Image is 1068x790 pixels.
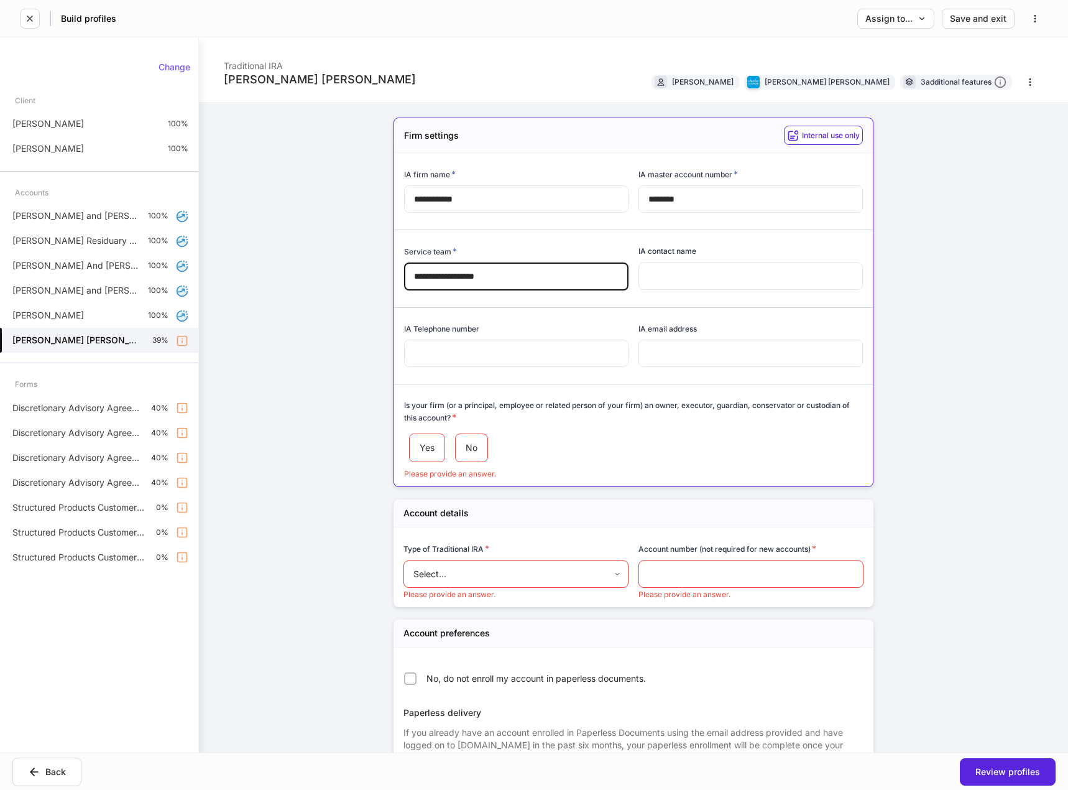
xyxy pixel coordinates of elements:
[865,14,926,23] div: Assign to...
[168,144,188,154] p: 100%
[15,373,37,395] div: Forms
[12,427,141,439] p: Discretionary Advisory Agreement: Client Wrap Fee
[12,551,146,564] p: Structured Products Customer Acknowledgements Disclosure
[403,542,489,555] h6: Type of Traditional IRA
[404,245,457,258] h6: Service team
[942,9,1015,29] button: Save and exit
[148,310,168,320] p: 100%
[638,542,816,555] h6: Account number (not required for new accounts)
[150,57,198,77] button: Change
[15,182,48,203] div: Accounts
[403,507,469,519] h5: Account details
[672,76,734,88] div: [PERSON_NAME]
[403,719,863,776] div: If you already have an account enrolled in Paperless Documents using the email address provided a...
[638,323,697,335] h6: IA email address
[12,142,84,155] p: [PERSON_NAME]
[12,476,141,489] p: Discretionary Advisory Agreement: Client Wrap Fee
[224,52,416,72] div: Traditional IRA
[950,14,1006,23] div: Save and exit
[765,76,890,88] div: [PERSON_NAME] [PERSON_NAME]
[921,76,1006,89] div: 3 additional features
[403,707,863,719] div: Paperless delivery
[960,758,1056,786] button: Review profiles
[975,768,1040,776] div: Review profiles
[404,168,456,180] h6: IA firm name
[148,261,168,271] p: 100%
[12,526,146,539] p: Structured Products Customer Acknowledgements Disclosure
[12,334,142,346] h5: [PERSON_NAME] [PERSON_NAME]
[12,118,84,130] p: [PERSON_NAME]
[426,672,646,685] span: No, do not enroll my account in paperless documents.
[12,235,138,247] p: [PERSON_NAME] Residuary Trust
[12,402,141,414] p: Discretionary Advisory Agreement: Client Wrap Fee
[148,236,168,246] p: 100%
[12,309,84,322] p: [PERSON_NAME]
[747,76,760,88] img: charles-schwab-BFYFdbvS.png
[403,560,628,588] div: Select...
[151,403,168,413] p: 40%
[156,527,168,537] p: 0%
[148,211,168,221] p: 100%
[404,399,863,424] h6: Is your firm (or a principal, employee or related person of your firm) an owner, executor, guardi...
[638,168,738,180] h6: IA master account number
[638,245,696,257] h6: IA contact name
[638,590,863,600] p: Please provide an answer.
[152,335,168,345] p: 39%
[168,119,188,129] p: 100%
[151,453,168,463] p: 40%
[404,129,459,142] h5: Firm settings
[28,766,66,778] div: Back
[15,90,35,111] div: Client
[12,259,138,272] p: [PERSON_NAME] And [PERSON_NAME] Living Trust SA
[12,758,81,786] button: Back
[802,129,860,141] h6: Internal use only
[12,452,141,464] p: Discretionary Advisory Agreement: Client Wrap Fee
[151,428,168,438] p: 40%
[159,63,190,72] div: Change
[148,286,168,295] p: 100%
[403,590,628,600] p: Please provide an answer.
[404,323,479,335] h6: IA Telephone number
[12,210,138,222] p: [PERSON_NAME] and [PERSON_NAME] Living Trust RBA ETF
[224,72,416,87] div: [PERSON_NAME] [PERSON_NAME]
[857,9,934,29] button: Assign to...
[12,284,138,297] p: [PERSON_NAME] and [PERSON_NAME] Living Trust
[156,552,168,562] p: 0%
[151,478,168,488] p: 40%
[403,627,490,639] h5: Account preferences
[156,503,168,513] p: 0%
[61,12,116,25] h5: Build profiles
[404,469,863,479] p: Please provide an answer.
[12,501,146,514] p: Structured Products Customer Acknowledgements Disclosure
